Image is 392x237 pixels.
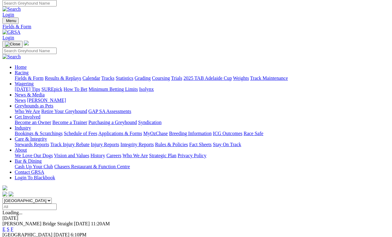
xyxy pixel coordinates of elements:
a: E [2,227,6,232]
a: Careers [106,153,121,158]
a: News & Media [15,92,45,97]
img: twitter.svg [9,192,13,196]
a: Fact Sheets [189,142,212,147]
div: Care & Integrity [15,142,390,147]
img: GRSA [2,29,21,35]
a: How To Bet [64,87,88,92]
a: Privacy Policy [178,153,206,158]
a: Breeding Information [169,131,212,136]
div: Bar & Dining [15,164,390,169]
a: Weights [233,76,249,81]
a: Bookings & Scratchings [15,131,62,136]
a: Grading [135,76,151,81]
a: SUREpick [41,87,62,92]
a: Fields & Form [15,76,43,81]
a: Login To Blackbook [15,175,55,180]
a: Greyhounds as Pets [15,103,53,108]
a: Racing [15,70,28,75]
img: facebook.svg [2,192,7,196]
a: ICG Outcomes [213,131,242,136]
input: Search [2,48,57,54]
span: [DATE] [74,221,90,226]
a: Home [15,64,27,70]
a: Login [2,12,14,17]
a: Industry [15,125,31,130]
a: [DATE] Tips [15,87,40,92]
button: Toggle navigation [2,17,19,24]
img: Search [2,6,21,12]
span: 11:20AM [91,221,110,226]
a: Stewards Reports [15,142,49,147]
img: logo-grsa-white.png [24,41,29,45]
img: logo-grsa-white.png [2,185,7,190]
a: Stay On Track [213,142,241,147]
a: 2025 TAB Adelaide Cup [183,76,232,81]
a: Chasers Restaurant & Function Centre [54,164,130,169]
div: Wagering [15,87,390,92]
a: Login [2,35,14,40]
a: Strategic Plan [149,153,176,158]
a: GAP SA Assessments [89,109,131,114]
a: Retire Your Greyhound [41,109,87,114]
a: [PERSON_NAME] [27,98,66,103]
a: Rules & Policies [155,142,188,147]
a: Statistics [116,76,134,81]
a: S [7,227,9,232]
button: Toggle navigation [2,41,23,48]
a: F [11,227,13,232]
a: Contact GRSA [15,169,44,175]
a: News [15,98,26,103]
div: News & Media [15,98,390,103]
a: Schedule of Fees [64,131,97,136]
a: Who We Are [123,153,148,158]
a: Coursing [152,76,170,81]
a: Track Maintenance [250,76,288,81]
div: [DATE] [2,216,390,221]
div: Industry [15,131,390,136]
a: Become a Trainer [52,120,87,125]
a: Vision and Values [54,153,89,158]
a: Applications & Forms [98,131,142,136]
a: Track Injury Rebate [50,142,89,147]
input: Select date [2,204,57,210]
a: About [15,147,27,153]
a: Get Involved [15,114,40,119]
a: Become an Owner [15,120,51,125]
a: Injury Reports [91,142,119,147]
a: Tracks [101,76,115,81]
a: Cash Up Your Club [15,164,53,169]
a: History [90,153,105,158]
a: Isolynx [139,87,154,92]
a: Syndication [138,120,161,125]
div: Get Involved [15,120,390,125]
div: Greyhounds as Pets [15,109,390,114]
a: We Love Our Dogs [15,153,53,158]
a: Care & Integrity [15,136,47,142]
a: Purchasing a Greyhound [89,120,137,125]
a: Race Safe [243,131,263,136]
span: Menu [6,18,16,23]
a: Bar & Dining [15,158,42,164]
a: Wagering [15,81,34,86]
a: Trials [171,76,182,81]
span: [PERSON_NAME] Bridge Straight [2,221,73,226]
a: Integrity Reports [120,142,154,147]
a: MyOzChase [143,131,168,136]
a: Results & Replays [45,76,81,81]
a: Calendar [82,76,100,81]
span: Loading... [2,210,22,215]
div: About [15,153,390,158]
a: Minimum Betting Limits [89,87,138,92]
div: Racing [15,76,390,81]
a: Fields & Form [2,24,390,29]
a: Who We Are [15,109,40,114]
img: Close [5,42,20,47]
img: Search [2,54,21,60]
